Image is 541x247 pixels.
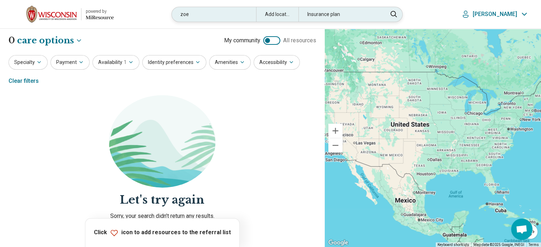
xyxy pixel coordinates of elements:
[283,36,316,45] span: All resources
[224,36,260,45] span: My community
[511,219,532,240] div: Open chat
[9,212,316,229] p: Sorry, your search didn’t return any results. Try removing filters or changing location to see mo...
[94,229,231,237] p: Click icon to add resources to the referral list
[328,138,343,152] button: Zoom out
[473,243,524,247] span: Map data ©2025 Google, INEGI
[86,8,114,15] div: powered by
[17,34,83,47] button: Care options
[328,124,343,138] button: Zoom in
[26,6,77,23] img: University of Wisconsin-Madison
[254,55,300,70] button: Accessibility
[529,243,539,247] a: Terms (opens in new tab)
[9,55,48,70] button: Specialty
[209,55,251,70] button: Amenities
[298,7,383,22] div: Insurance plan
[9,34,83,47] h1: 0
[17,34,74,47] span: care options
[473,11,517,18] p: [PERSON_NAME]
[92,55,139,70] button: Availability1
[172,7,256,22] div: zoe
[9,192,316,208] h2: Let's try again
[142,55,206,70] button: Identity preferences
[51,55,90,70] button: Payment
[9,73,39,90] div: Clear filters
[11,6,114,23] a: University of Wisconsin-Madisonpowered by
[124,59,127,66] span: 1
[256,7,298,22] div: Add location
